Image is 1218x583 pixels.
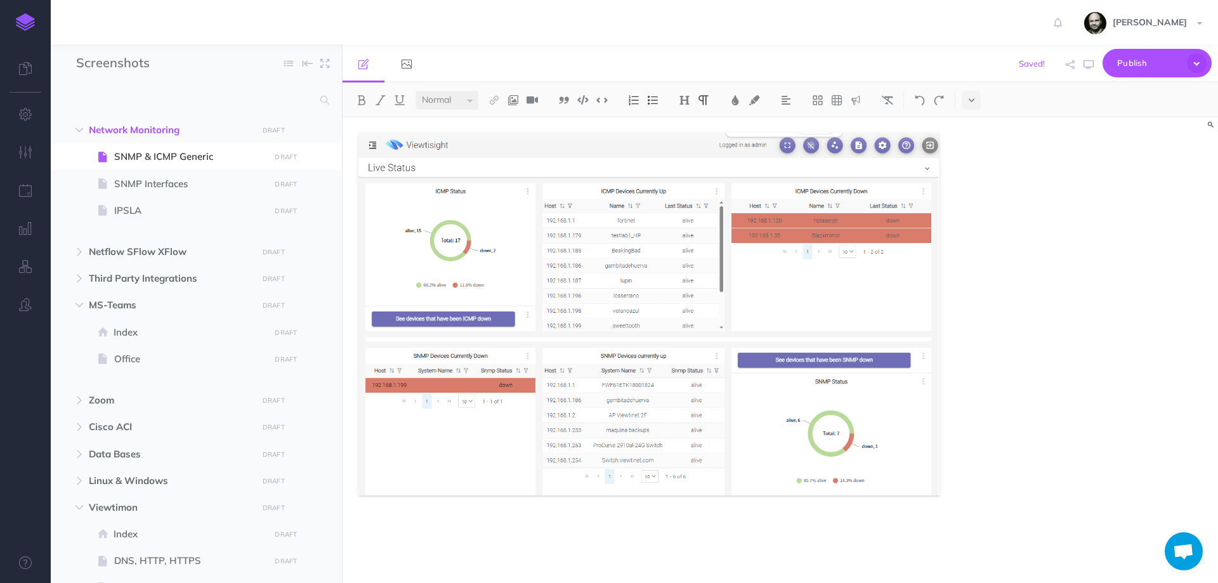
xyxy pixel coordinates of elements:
[628,95,639,105] img: Ordered list button
[1103,49,1212,77] button: Publish
[270,150,302,164] button: DRAFT
[263,504,285,512] small: DRAFT
[275,355,297,364] small: DRAFT
[270,527,302,542] button: DRAFT
[270,204,302,218] button: DRAFT
[258,420,289,435] button: DRAFT
[76,89,313,112] input: Search
[258,474,289,488] button: DRAFT
[258,298,289,313] button: DRAFT
[270,352,302,367] button: DRAFT
[270,177,302,192] button: DRAFT
[114,527,266,542] span: Index
[258,123,289,138] button: DRAFT
[577,95,589,105] img: Code block button
[275,329,297,337] small: DRAFT
[1084,12,1106,34] img: fYsxTL7xyiRwVNfLOwtv2ERfMyxBnxhkboQPdXU4.jpeg
[270,554,302,568] button: DRAFT
[1165,532,1203,570] div: Chat abierto
[394,95,405,105] img: Underline button
[89,393,250,408] span: Zoom
[258,272,289,286] button: DRAFT
[698,95,709,105] img: Paragraph button
[749,95,760,105] img: Text background color button
[263,477,285,485] small: DRAFT
[89,447,250,462] span: Data Bases
[596,95,608,105] img: Inline code button
[356,95,367,105] img: Bold button
[647,95,658,105] img: Unordered list button
[850,95,861,105] img: Callout dropdown menu button
[114,176,266,192] span: SNMP Interfaces
[914,95,926,105] img: Undo
[114,351,266,367] span: Office
[679,95,690,105] img: Headings dropdown button
[1117,53,1181,73] span: Publish
[1106,16,1193,28] span: [PERSON_NAME]
[275,530,297,539] small: DRAFT
[89,122,250,138] span: Network Monitoring
[527,95,538,105] img: Add video button
[263,423,285,431] small: DRAFT
[258,393,289,408] button: DRAFT
[558,95,570,105] img: Blockquote button
[263,275,285,283] small: DRAFT
[114,325,266,340] span: Index
[89,500,250,515] span: Viewtimon
[1019,58,1045,69] span: Saved!
[780,95,792,105] img: Alignment dropdown menu button
[263,301,285,310] small: DRAFT
[882,95,893,105] img: Clear styles button
[263,450,285,459] small: DRAFT
[89,298,250,313] span: MS-Teams
[831,95,842,105] img: Create table button
[258,501,289,515] button: DRAFT
[89,244,250,259] span: Netflow SFlow XFlow
[114,203,266,218] span: IPSLA
[114,149,266,164] span: SNMP & ICMP Generic
[358,133,940,496] img: tpRMzvgtRnbYIShzlfma.png
[263,248,285,256] small: DRAFT
[275,180,297,188] small: DRAFT
[507,95,519,105] img: Add image button
[89,473,250,488] span: Linux & Windows
[76,54,225,73] input: Documentation Name
[375,95,386,105] img: Italic button
[89,271,250,286] span: Third Party Integrations
[730,95,741,105] img: Text color button
[488,95,500,105] img: Link button
[275,207,297,215] small: DRAFT
[275,153,297,161] small: DRAFT
[263,396,285,405] small: DRAFT
[263,126,285,134] small: DRAFT
[89,419,250,435] span: Cisco ACI
[270,325,302,340] button: DRAFT
[275,557,297,565] small: DRAFT
[933,95,945,105] img: Redo
[258,447,289,462] button: DRAFT
[16,13,35,31] img: logo-mark.svg
[114,553,266,568] span: DNS, HTTP, HTTPS
[258,245,289,259] button: DRAFT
